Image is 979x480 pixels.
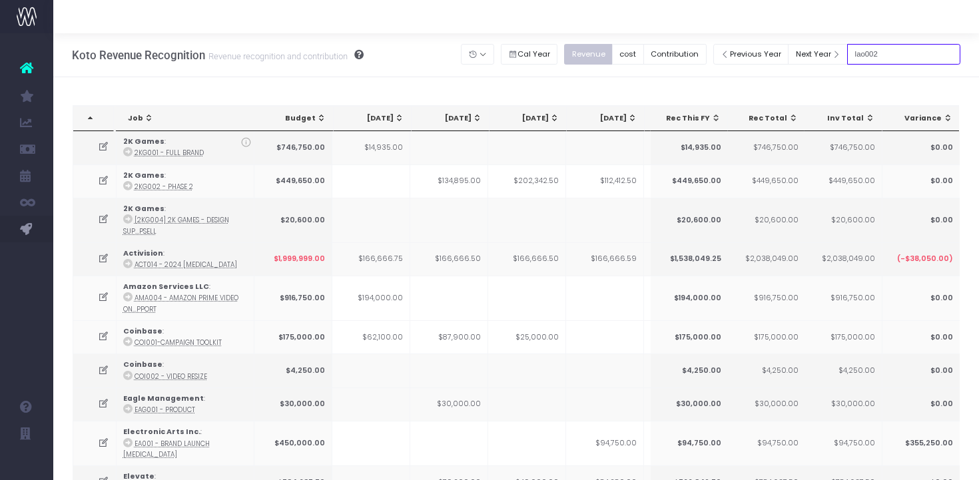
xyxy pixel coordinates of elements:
[650,276,728,320] td: $194,000.00
[123,427,200,437] strong: Electronic Arts Inc.
[727,242,805,276] td: $2,038,049.00
[896,254,952,264] span: (-$38,050.00)
[847,44,960,65] input: Search...
[501,44,558,65] button: Cal Year
[254,198,332,242] td: $20,600.00
[254,131,332,164] td: $746,750.00
[123,393,204,403] strong: Eagle Management
[882,354,960,387] td: $0.00
[804,242,882,276] td: $2,038,049.00
[650,387,728,421] td: $30,000.00
[72,49,364,62] h3: Koto Revenue Recognition
[135,182,193,191] abbr: 2KG002 - Phase 2
[644,354,722,387] td: $4,250.00
[332,320,410,354] td: $62,100.00
[650,354,728,387] td: $4,250.00
[135,372,207,381] abbr: COI002 - Video Resize
[135,405,195,414] abbr: EAG001 - Product
[117,276,254,320] td: :
[804,164,882,198] td: $449,650.00
[740,113,799,124] div: Rec Total
[117,387,254,421] td: :
[882,387,960,421] td: $0.00
[882,421,960,465] td: $355,250.00
[804,320,882,354] td: $175,000.00
[254,242,332,276] td: $1,999,999.00
[117,242,254,276] td: :
[205,49,348,62] small: Revenue recognition and contribution
[117,131,254,164] td: :
[727,131,805,164] td: $746,750.00
[727,421,805,465] td: $94,750.00
[727,387,805,421] td: $30,000.00
[123,360,163,369] strong: Coinbase
[254,387,332,421] td: $30,000.00
[123,294,238,313] abbr: AMA004 - Amazon Prime Video Ongoing Support
[804,198,882,242] td: $20,600.00
[728,106,806,131] th: Rec Total: activate to sort column ascending
[727,320,805,354] td: $175,000.00
[727,198,805,242] td: $20,600.00
[805,106,882,131] th: Inv Total: activate to sort column ascending
[579,113,637,124] div: [DATE]
[804,276,882,320] td: $916,750.00
[117,421,254,465] td: :
[651,106,729,131] th: Rec This FY: activate to sort column ascending
[128,113,250,124] div: Job
[644,242,722,276] td: $204,716.58
[727,276,805,320] td: $916,750.00
[116,106,258,131] th: Job: activate to sort column ascending
[643,44,707,65] button: Contribution
[254,164,332,198] td: $449,650.00
[727,354,805,387] td: $4,250.00
[804,421,882,465] td: $94,750.00
[501,113,560,124] div: [DATE]
[412,106,489,131] th: May 24: activate to sort column ascending
[650,320,728,354] td: $175,000.00
[254,320,332,354] td: $175,000.00
[123,282,209,292] strong: Amazon Services LLC
[650,421,728,465] td: $94,750.00
[332,242,410,276] td: $166,666.75
[567,106,645,131] th: Jul 24: activate to sort column ascending
[816,113,875,124] div: Inv Total
[663,113,721,124] div: Rec This FY
[332,131,410,164] td: $14,935.00
[645,106,723,131] th: Aug 24: activate to sort column ascending
[332,276,410,320] td: $194,000.00
[882,320,960,354] td: $0.00
[123,439,210,459] abbr: EA001 - Brand Launch Retainer
[73,106,114,131] th: : activate to sort column descending
[804,131,882,164] td: $746,750.00
[882,276,960,320] td: $0.00
[123,204,164,214] strong: 2K Games
[488,320,566,354] td: $25,000.00
[135,338,222,347] abbr: COI001-Campaign Toolkit
[135,148,204,157] abbr: 2KG001 - Full brand
[564,44,613,65] button: Revenue
[882,131,960,164] td: $0.00
[254,354,332,387] td: $4,250.00
[713,44,789,65] button: Previous Year
[117,164,254,198] td: :
[256,106,334,131] th: Budget: activate to sort column ascending
[894,113,952,124] div: Variance
[135,260,237,269] abbr: ACT014 - 2024 Retainer
[123,136,164,146] strong: 2K Games
[268,113,326,124] div: Budget
[488,164,566,198] td: $202,342.50
[254,421,332,465] td: $450,000.00
[117,320,254,354] td: :
[123,248,163,258] strong: Activision
[117,198,254,242] td: :
[612,44,644,65] button: cost
[804,354,882,387] td: $4,250.00
[564,41,713,68] div: Small button group
[882,106,960,131] th: Variance: activate to sort column ascending
[410,387,488,421] td: $30,000.00
[117,354,254,387] td: :
[882,198,960,242] td: $0.00
[566,421,644,465] td: $94,750.00
[727,164,805,198] td: $449,650.00
[650,164,728,198] td: $449,650.00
